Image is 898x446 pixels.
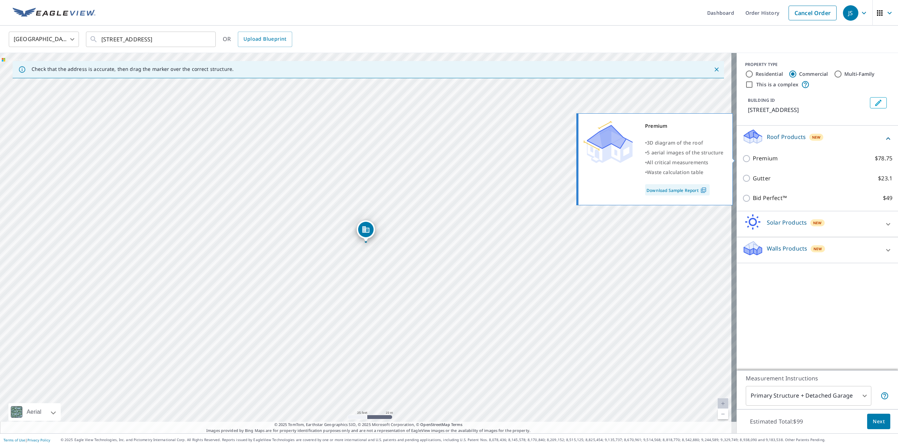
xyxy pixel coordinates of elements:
[223,32,292,47] div: OR
[844,71,875,78] label: Multi-Family
[748,97,775,103] p: BUILDING ID
[451,422,463,427] a: Terms
[753,154,778,163] p: Premium
[742,128,892,148] div: Roof ProductsNew
[748,106,867,114] p: [STREET_ADDRESS]
[718,398,728,409] a: Current Level 20, Zoom In Disabled
[357,220,375,242] div: Dropped pin, building 1, Commercial property, 2889 Mokumoa St Honolulu, HI 96819
[712,65,721,74] button: Close
[645,167,724,177] div: •
[767,218,807,227] p: Solar Products
[867,414,890,430] button: Next
[753,194,787,202] p: Bid Perfect™
[647,139,703,146] span: 3D diagram of the roof
[647,159,708,166] span: All critical measurements
[27,438,50,442] a: Privacy Policy
[875,154,892,163] p: $78.75
[880,392,889,400] span: Your report will include the primary structure and a detached garage if one exists.
[746,374,889,382] p: Measurement Instructions
[584,121,633,163] img: Premium
[767,133,806,141] p: Roof Products
[843,5,858,21] div: JS
[243,35,286,44] span: Upload Blueprint
[25,403,43,421] div: Aerial
[420,422,450,427] a: OpenStreetMap
[813,246,822,252] span: New
[699,187,708,193] img: Pdf Icon
[4,438,50,442] p: |
[812,134,821,140] span: New
[645,138,724,148] div: •
[645,148,724,158] div: •
[742,214,892,234] div: Solar ProductsNew
[883,194,892,202] p: $49
[8,403,61,421] div: Aerial
[32,66,234,72] p: Check that the address is accurate, then drag the marker over the correct structure.
[645,184,710,195] a: Download Sample Report
[13,8,95,18] img: EV Logo
[61,437,894,442] p: © 2025 Eagle View Technologies, Inc. and Pictometry International Corp. All Rights Reserved. Repo...
[878,174,892,183] p: $23.1
[101,29,201,49] input: Search by address or latitude-longitude
[767,244,807,253] p: Walls Products
[789,6,837,20] a: Cancel Order
[756,81,798,88] label: This is a complex
[744,414,809,429] p: Estimated Total: $99
[274,422,463,428] span: © 2025 TomTom, Earthstar Geographics SIO, © 2025 Microsoft Corporation, ©
[238,32,292,47] a: Upload Blueprint
[742,240,892,260] div: Walls ProductsNew
[645,121,724,131] div: Premium
[718,409,728,419] a: Current Level 20, Zoom Out
[746,386,871,406] div: Primary Structure + Detached Garage
[645,158,724,167] div: •
[799,71,828,78] label: Commercial
[873,417,885,426] span: Next
[870,97,887,108] button: Edit building 1
[4,438,25,442] a: Terms of Use
[745,61,890,68] div: PROPERTY TYPE
[9,29,79,49] div: [GEOGRAPHIC_DATA]
[647,149,723,156] span: 5 aerial images of the structure
[647,169,703,175] span: Waste calculation table
[753,174,771,183] p: Gutter
[756,71,783,78] label: Residential
[813,220,822,226] span: New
